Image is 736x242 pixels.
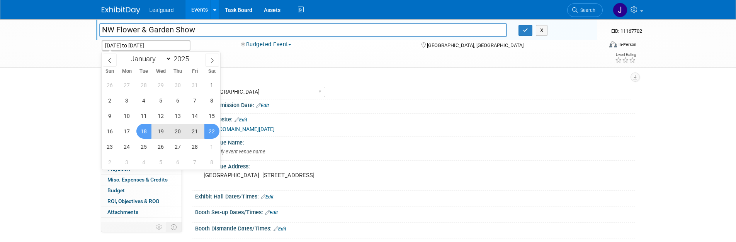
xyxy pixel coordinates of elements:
[101,175,182,185] a: Misc. Expenses & Credits
[265,210,278,215] a: Edit
[136,155,151,170] span: March 4, 2025
[136,93,151,108] span: February 4, 2025
[203,69,220,74] span: Sat
[204,155,219,170] span: March 8, 2025
[107,198,159,204] span: ROI, Objectives & ROO
[102,108,117,123] span: February 9, 2025
[195,161,635,170] div: Event Venue Address:
[567,3,603,17] a: Search
[195,99,635,109] div: Event Submission Date:
[274,226,286,232] a: Edit
[102,69,119,74] span: Sun
[101,110,182,121] a: Asset Reservations
[101,89,182,99] a: Staff1
[119,124,134,139] span: February 17, 2025
[136,124,151,139] span: February 18, 2025
[170,77,185,92] span: January 30, 2025
[261,194,274,200] a: Edit
[536,25,548,36] button: X
[119,139,134,154] span: February 24, 2025
[102,155,117,170] span: March 2, 2025
[135,69,152,74] span: Tue
[235,117,247,123] a: Edit
[107,176,168,183] span: Misc. Expenses & Credits
[119,108,134,123] span: February 10, 2025
[187,108,202,123] span: February 14, 2025
[153,77,168,92] span: January 29, 2025
[127,54,172,64] select: Month
[609,41,617,47] img: Format-Inperson.png
[102,139,117,154] span: February 23, 2025
[427,42,524,48] span: [GEOGRAPHIC_DATA], [GEOGRAPHIC_DATA]
[204,124,219,139] span: February 22, 2025
[153,139,168,154] span: February 26, 2025
[187,93,202,108] span: February 7, 2025
[102,77,117,92] span: January 26, 2025
[153,124,168,139] span: February 19, 2025
[186,69,203,74] span: Fri
[169,69,186,74] span: Thu
[107,187,125,193] span: Budget
[102,7,140,14] img: ExhibitDay
[204,77,219,92] span: February 1, 2025
[152,69,169,74] span: Wed
[101,218,182,228] a: more
[204,108,219,123] span: February 15, 2025
[101,143,182,153] a: Sponsorships
[153,108,168,123] span: February 12, 2025
[101,185,182,196] a: Budget
[101,153,182,164] a: Tasks
[118,69,135,74] span: Mon
[107,209,138,215] span: Attachments
[195,114,635,124] div: Event Website:
[101,207,182,217] a: Attachments
[119,93,134,108] span: February 3, 2025
[101,78,182,89] a: Booth
[101,99,182,110] a: Travel Reservations
[187,139,202,154] span: February 28, 2025
[618,42,636,47] div: In-Person
[136,108,151,123] span: February 11, 2025
[204,126,275,132] a: [URL][DOMAIN_NAME][DATE]
[153,222,166,232] td: Personalize Event Tab Strip
[119,77,134,92] span: January 27, 2025
[153,93,168,108] span: February 5, 2025
[170,124,185,139] span: February 20, 2025
[187,77,202,92] span: January 31, 2025
[102,124,117,139] span: February 16, 2025
[101,196,182,207] a: ROI, Objectives & ROO
[578,7,595,13] span: Search
[187,155,202,170] span: March 7, 2025
[136,139,151,154] span: February 25, 2025
[195,207,635,217] div: Booth Set-up Dates/Times:
[195,76,631,86] div: Office:
[170,108,185,123] span: February 13, 2025
[204,172,370,179] pre: [GEOGRAPHIC_DATA] [STREET_ADDRESS]
[102,40,190,51] input: Event Start Date - End Date
[153,155,168,170] span: March 5, 2025
[102,93,117,108] span: February 2, 2025
[170,93,185,108] span: February 6, 2025
[119,155,134,170] span: March 3, 2025
[195,137,635,146] div: Event Venue Name:
[172,54,195,63] input: Year
[256,103,269,108] a: Edit
[101,67,182,78] a: Event Information
[170,139,185,154] span: February 27, 2025
[204,149,265,155] span: Specify event venue name
[101,164,182,174] a: Playbook
[150,7,174,13] span: Leafguard
[557,40,637,52] div: Event Format
[166,222,182,232] td: Toggle Event Tabs
[195,191,635,201] div: Exhibit Hall Dates/Times:
[101,121,182,131] a: Giveaways
[204,93,219,108] span: February 8, 2025
[106,220,118,226] span: more
[101,132,182,142] a: Shipments
[136,77,151,92] span: January 28, 2025
[204,139,219,154] span: March 1, 2025
[238,40,294,49] button: Budgeted Event
[195,223,635,233] div: Booth Dismantle Dates/Times:
[613,3,627,17] img: Joey Egbert
[170,155,185,170] span: March 6, 2025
